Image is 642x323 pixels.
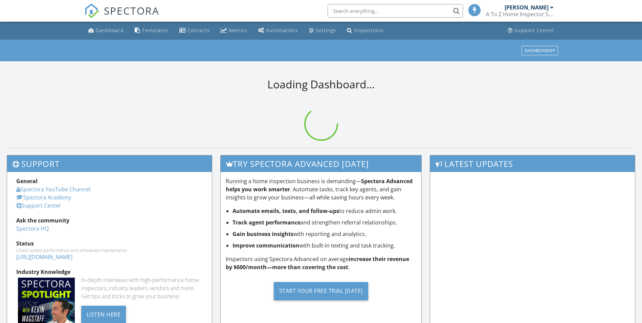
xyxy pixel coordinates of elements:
[187,27,210,34] div: Contacts
[233,242,300,249] strong: Improve communication
[344,24,386,37] a: Inspections
[16,247,203,253] div: Check system performance and scheduled maintenance.
[233,207,339,215] strong: Automate emails, texts, and follow-ups
[16,216,203,224] div: Ask the community
[274,282,368,300] div: Start Your Free Trial [DATE]
[96,27,124,34] div: Dashboard
[306,24,339,37] a: Settings
[505,4,549,11] div: [PERSON_NAME]
[16,253,72,261] a: [URL][DOMAIN_NAME]
[233,207,416,215] li: to reduce admin work.
[233,230,416,238] li: with reporting and analytics.
[16,186,90,193] a: Spectora YouTube Channel
[226,177,413,193] strong: Spectora Advanced helps you work smarter
[16,225,49,232] a: Spectora HQ
[218,24,250,37] a: Metrics
[226,277,416,305] a: Start Your Free Trial [DATE]
[525,48,555,53] div: Dashboards
[86,24,127,37] a: Dashboard
[177,24,213,37] a: Contacts
[16,239,203,247] div: Status
[522,46,558,55] button: Dashboards
[226,255,416,271] p: Inspectors using Spectora Advanced on average .
[84,9,159,23] a: SPECTORA
[486,11,554,18] div: A To Z Home Inspector Services, LLC
[266,27,298,34] div: Automations
[104,3,159,18] span: SPECTORA
[16,268,203,276] div: Industry Knowledge
[354,27,383,34] div: Inspections
[233,230,293,238] strong: Gain business insights
[81,276,203,300] div: In-depth interviews with high-performance home inspectors, industry leaders, vendors and more. Ge...
[81,310,126,318] a: Listen Here
[16,194,71,201] a: Spectora Academy
[132,24,171,37] a: Templates
[142,27,169,34] div: Templates
[505,24,557,37] a: Support Center
[316,27,336,34] div: Settings
[7,155,212,172] h3: Support
[84,3,99,18] img: The Best Home Inspection Software - Spectora
[229,27,247,34] div: Metrics
[226,255,409,271] strong: increase their revenue by $600/month—more than covering the cost
[430,155,635,172] h3: Latest Updates
[16,202,61,209] a: Support Center
[514,27,554,34] div: Support Center
[328,4,463,18] input: Search everything...
[256,24,301,37] a: Automations (Basic)
[233,219,301,226] strong: Track agent performance
[226,177,416,201] p: Running a home inspection business is demanding— . Automate tasks, track key agents, and gain ins...
[233,218,416,227] li: and strengthen referral relationships.
[233,241,416,250] li: with built-in texting and task tracking.
[16,177,38,185] strong: General
[221,155,421,172] h3: Try spectora advanced [DATE]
